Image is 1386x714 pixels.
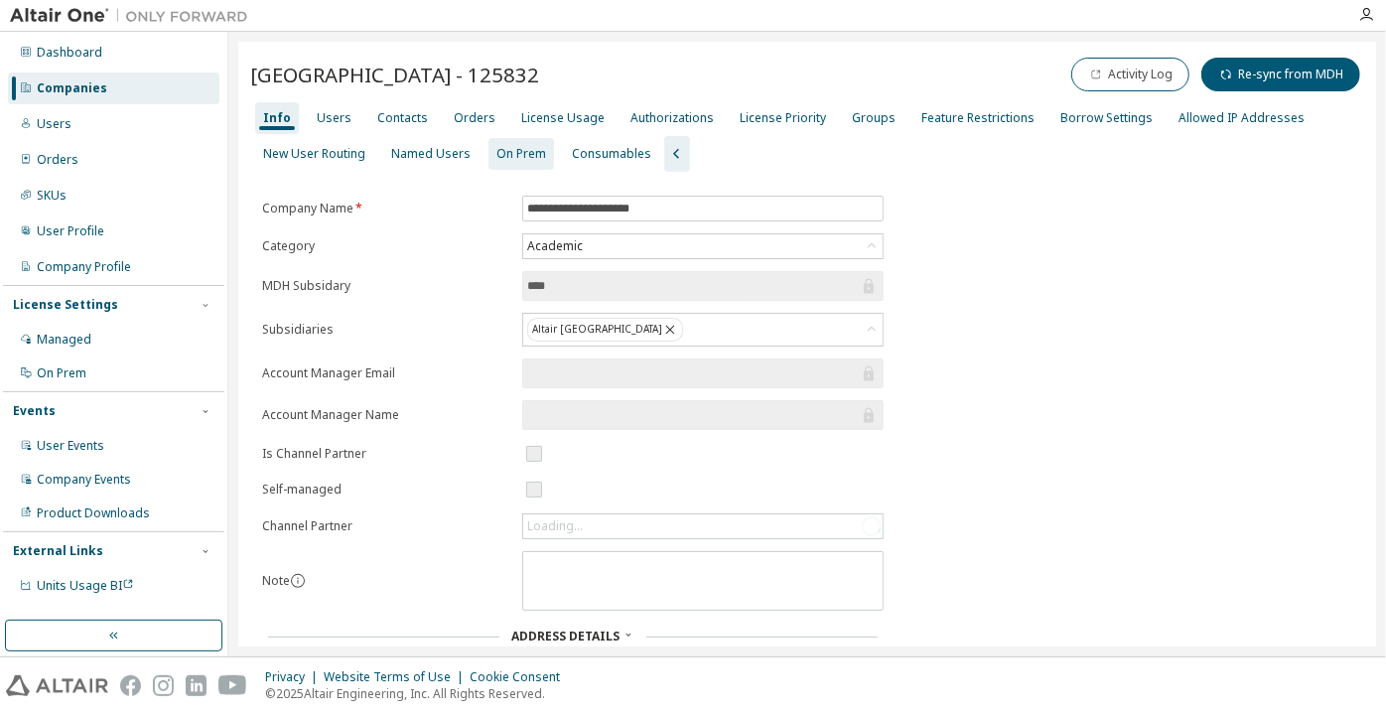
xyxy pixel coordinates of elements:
span: Units Usage BI [37,577,134,594]
div: Groups [852,110,896,126]
img: Altair One [10,6,258,26]
button: Re-sync from MDH [1201,58,1360,91]
img: youtube.svg [218,675,247,696]
div: Info [263,110,291,126]
div: Privacy [265,669,324,685]
img: facebook.svg [120,675,141,696]
span: Address Details [511,628,620,644]
div: Website Terms of Use [324,669,470,685]
div: License Priority [740,110,826,126]
div: Feature Restrictions [921,110,1035,126]
label: Category [262,238,510,254]
div: Consumables [572,146,651,162]
div: On Prem [37,365,86,381]
p: © 2025 Altair Engineering, Inc. All Rights Reserved. [265,685,572,702]
div: Named Users [391,146,471,162]
div: Companies [37,80,107,96]
label: Self-managed [262,482,510,498]
div: License Usage [521,110,605,126]
div: Company Profile [37,259,131,275]
label: Is Channel Partner [262,446,510,462]
div: Dashboard [37,45,102,61]
label: Company Name [262,201,510,216]
div: Orders [37,152,78,168]
div: Loading... [527,518,583,534]
label: Account Manager Name [262,407,510,423]
label: Note [262,572,290,589]
div: Users [317,110,351,126]
div: Company Events [37,472,131,488]
div: Managed [37,332,91,348]
div: User Events [37,438,104,454]
div: External Links [13,543,103,559]
div: Academic [524,235,586,257]
img: instagram.svg [153,675,174,696]
div: New User Routing [263,146,365,162]
label: Account Manager Email [262,365,510,381]
div: Academic [523,234,883,258]
img: linkedin.svg [186,675,207,696]
div: Authorizations [630,110,714,126]
div: Altair [GEOGRAPHIC_DATA] [523,314,883,346]
div: Cookie Consent [470,669,572,685]
div: Events [13,403,56,419]
div: On Prem [496,146,546,162]
div: Loading... [523,514,883,538]
div: Orders [454,110,495,126]
div: User Profile [37,223,104,239]
div: Users [37,116,71,132]
div: Product Downloads [37,505,150,521]
label: MDH Subsidary [262,278,510,294]
div: Altair [GEOGRAPHIC_DATA] [527,318,683,342]
div: Contacts [377,110,428,126]
button: information [290,573,306,589]
div: License Settings [13,297,118,313]
img: altair_logo.svg [6,675,108,696]
span: [GEOGRAPHIC_DATA] - 125832 [250,61,539,88]
label: Channel Partner [262,518,510,534]
div: Borrow Settings [1060,110,1153,126]
div: SKUs [37,188,67,204]
label: Subsidiaries [262,322,510,338]
div: Allowed IP Addresses [1178,110,1305,126]
button: Activity Log [1071,58,1189,91]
